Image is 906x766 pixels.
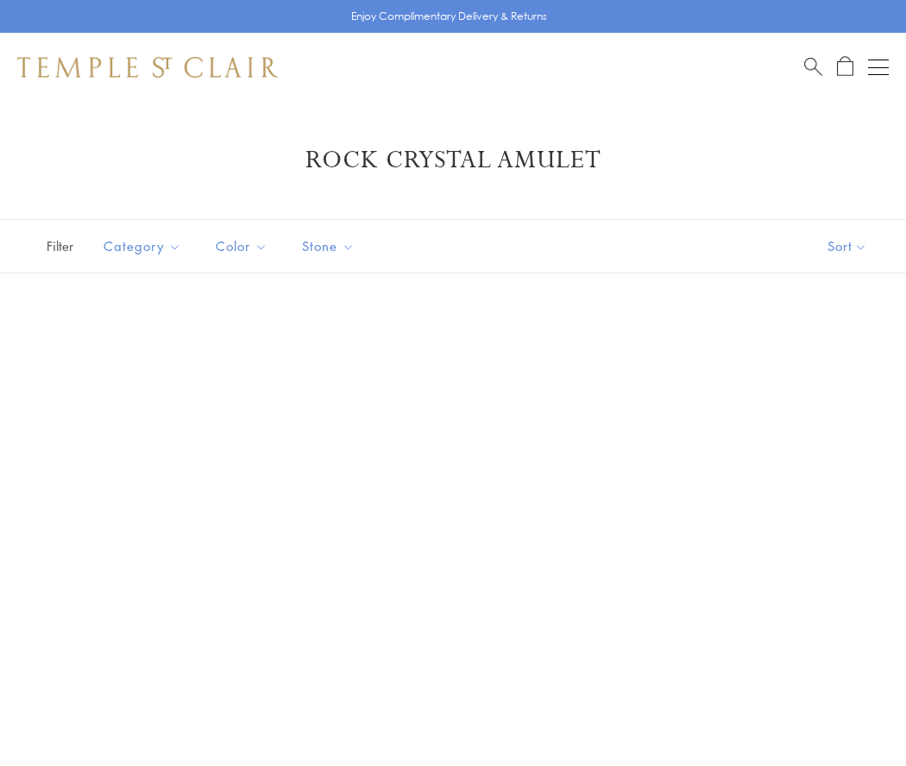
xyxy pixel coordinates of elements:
[837,56,853,78] a: Open Shopping Bag
[293,235,368,257] span: Stone
[207,235,280,257] span: Color
[289,227,368,266] button: Stone
[91,227,194,266] button: Category
[868,57,889,78] button: Open navigation
[203,227,280,266] button: Color
[804,56,822,78] a: Search
[351,8,547,25] p: Enjoy Complimentary Delivery & Returns
[43,145,863,176] h1: Rock Crystal Amulet
[789,220,906,273] button: Show sort by
[17,57,278,78] img: Temple St. Clair
[95,235,194,257] span: Category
